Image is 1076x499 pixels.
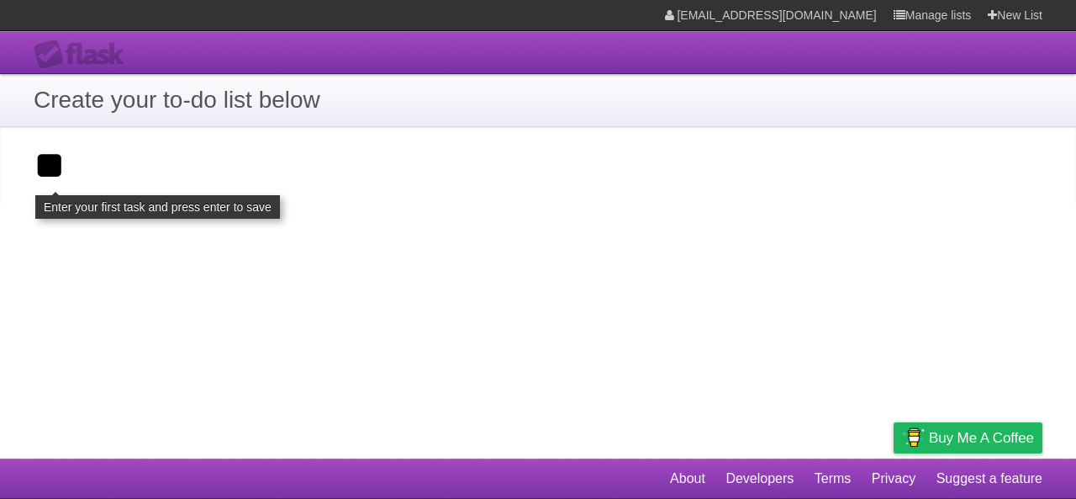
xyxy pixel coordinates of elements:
span: Buy me a coffee [929,423,1034,453]
img: Buy me a coffee [902,423,925,452]
a: About [670,463,705,495]
a: Terms [815,463,852,495]
div: Flask [34,40,134,70]
a: Developers [725,463,794,495]
h1: Create your to-do list below [34,82,1042,118]
a: Buy me a coffee [894,422,1042,454]
a: Privacy [872,463,915,495]
a: Suggest a feature [936,463,1042,495]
